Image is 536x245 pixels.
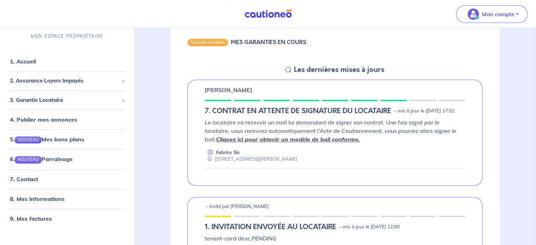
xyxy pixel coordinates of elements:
div: 6.NOUVEAUParrainage [3,152,131,166]
em: Le locataire va recevoir un mail lui demandant de signer son contrat. Une fois signé par le locat... [205,119,456,143]
p: Fabrice Six [216,149,240,156]
div: state: PENDING, Context: IN-LANDLORD [205,223,465,231]
a: 4. Publier mes annonces [10,116,77,123]
p: MON ESPACE PROPRIÉTAIRE [31,33,103,40]
p: [PERSON_NAME] [205,86,252,94]
a: 6.NOUVEAUParrainage [10,156,73,163]
h5: Les dernières mises à jours [294,66,384,74]
a: 5.NOUVEAUMes bons plans [10,136,84,143]
div: 4. Publier mes annonces [3,113,131,127]
div: 9. Mes factures [3,212,131,226]
h5: 1.︎ INVITATION ENVOYÉE AU LOCATAIRE [205,223,336,231]
a: 1. Accueil [10,58,36,65]
a: 8. Mes informations [10,195,64,202]
div: 1. Accueil [3,55,131,69]
div: 3. Garantie Locataire [3,93,131,107]
h6: MES GARANTIES EN COURS [231,39,306,45]
span: 2. Assurance Loyers Impayés [10,77,119,85]
div: 7. Contact [3,172,131,186]
span: 3. Garantie Locataire [10,96,119,104]
img: Cautioneo [242,10,295,18]
img: illu_account_valid_menu.svg [468,8,479,20]
a: 7. Contact [10,176,38,183]
p: tenant-card.desc.PENDING [205,234,465,243]
p: - invité par [PERSON_NAME] [206,203,269,210]
div: 2. Assurance Loyers Impayés [3,74,131,88]
p: Mon compte [482,10,515,18]
p: - mis à jour le [DATE] 12:00 [339,223,400,231]
h5: 7. CONTRAT EN ATTENTE DE SIGNATURE DU LOCATAIRE [205,107,391,115]
a: Cliquez ici pour obtenir un modèle de bail conforme. [216,136,360,143]
div: Garantie locataire [187,39,228,46]
button: illu_account_valid_menu.svgMon compte [456,5,528,23]
div: [STREET_ADDRESS][PERSON_NAME] [205,156,297,163]
div: 8. Mes informations [3,192,131,206]
div: state: RENTER-PAYMENT-METHOD-IN-PROGRESS, Context: IN-LANDLORD,IS-GL-CAUTION-IN-LANDLORD [205,107,465,115]
a: 9. Mes factures [10,215,52,222]
div: 5.NOUVEAUMes bons plans [3,133,131,147]
p: - mis à jour le [DATE] 17:52 [394,108,455,115]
